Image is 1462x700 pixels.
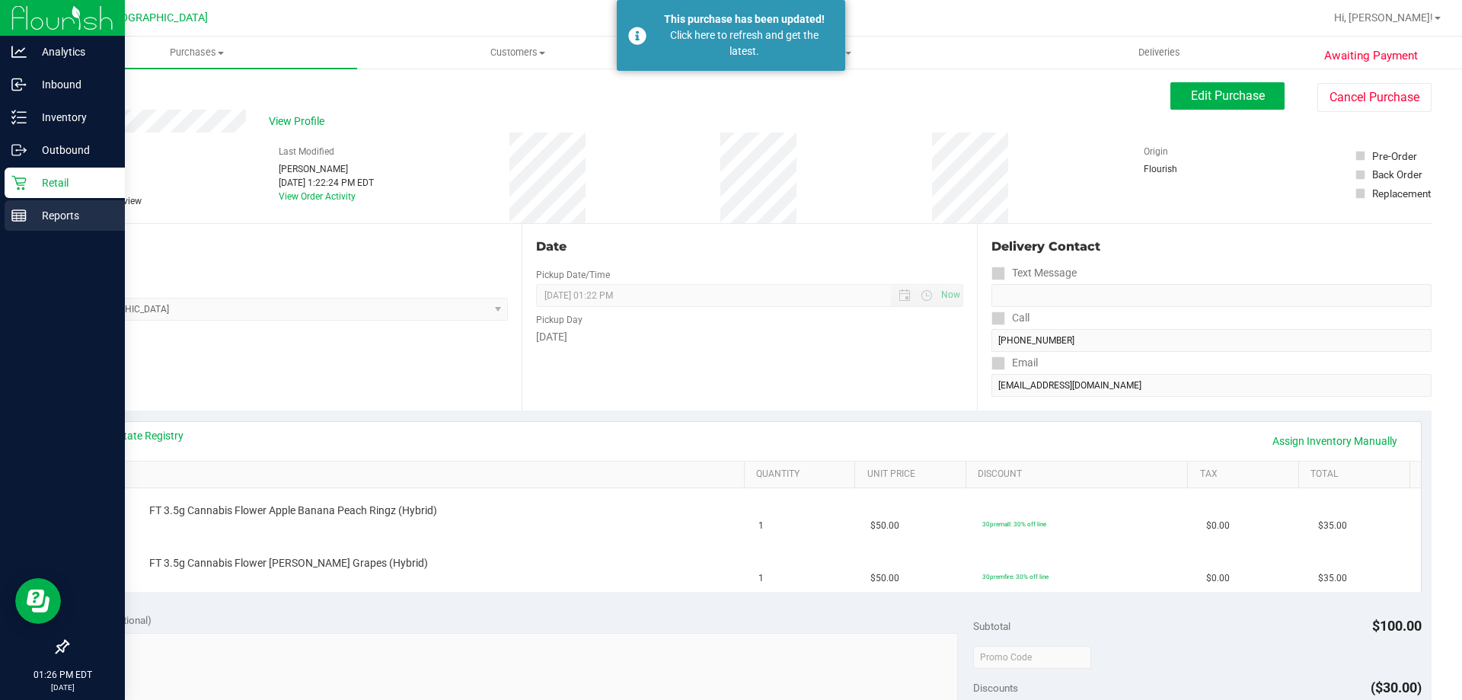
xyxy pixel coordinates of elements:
[11,44,27,59] inline-svg: Analytics
[1372,167,1422,182] div: Back Order
[27,141,118,159] p: Outbound
[27,108,118,126] p: Inventory
[1206,571,1230,586] span: $0.00
[1144,145,1168,158] label: Origin
[1206,519,1230,533] span: $0.00
[27,206,118,225] p: Reports
[27,43,118,61] p: Analytics
[1318,519,1347,533] span: $35.00
[67,238,508,256] div: Location
[7,668,118,682] p: 01:26 PM EDT
[991,307,1029,329] label: Call
[1334,11,1433,24] span: Hi, [PERSON_NAME]!
[870,571,899,586] span: $50.00
[11,110,27,125] inline-svg: Inventory
[973,620,1010,632] span: Subtotal
[37,46,357,59] span: Purchases
[27,174,118,192] p: Retail
[756,468,849,481] a: Quantity
[758,571,764,586] span: 1
[15,578,61,624] iframe: Resource center
[149,503,437,518] span: FT 3.5g Cannabis Flower Apple Banana Peach Ringz (Hybrid)
[1310,468,1403,481] a: Total
[149,556,428,571] span: FT 3.5g Cannabis Flower [PERSON_NAME] Grapes (Hybrid)
[1170,82,1285,110] button: Edit Purchase
[991,238,1432,256] div: Delivery Contact
[1318,571,1347,586] span: $35.00
[978,468,1182,481] a: Discount
[1200,468,1293,481] a: Tax
[870,519,899,533] span: $50.00
[991,284,1432,307] input: Format: (999) 999-9999
[536,329,962,345] div: [DATE]
[1118,46,1201,59] span: Deliveries
[358,46,677,59] span: Customers
[1324,47,1418,65] span: Awaiting Payment
[1317,83,1432,112] button: Cancel Purchase
[1372,149,1417,164] div: Pre-Order
[37,37,357,69] a: Purchases
[1372,618,1422,634] span: $100.00
[269,113,330,129] span: View Profile
[92,428,184,443] a: View State Registry
[982,520,1046,528] span: 30premall: 30% off line
[11,208,27,223] inline-svg: Reports
[279,162,374,176] div: [PERSON_NAME]
[1262,428,1407,454] a: Assign Inventory Manually
[279,191,356,202] a: View Order Activity
[357,37,678,69] a: Customers
[1372,186,1431,201] div: Replacement
[1371,679,1422,695] span: ($30.00)
[11,142,27,158] inline-svg: Outbound
[536,313,583,327] label: Pickup Day
[7,682,118,693] p: [DATE]
[536,238,962,256] div: Date
[90,468,738,481] a: SKU
[991,329,1432,352] input: Format: (999) 999-9999
[982,573,1049,580] span: 30premfire: 30% off line
[655,27,834,59] div: Click here to refresh and get the latest.
[279,176,374,190] div: [DATE] 1:22:24 PM EDT
[867,468,960,481] a: Unit Price
[758,519,764,533] span: 1
[27,75,118,94] p: Inbound
[991,262,1077,284] label: Text Message
[1191,88,1265,103] span: Edit Purchase
[991,352,1038,374] label: Email
[973,646,1091,669] input: Promo Code
[655,11,834,27] div: This purchase has been updated!
[11,175,27,190] inline-svg: Retail
[104,11,208,24] span: [GEOGRAPHIC_DATA]
[1144,162,1220,176] div: Flourish
[11,77,27,92] inline-svg: Inbound
[536,268,610,282] label: Pickup Date/Time
[279,145,334,158] label: Last Modified
[999,37,1320,69] a: Deliveries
